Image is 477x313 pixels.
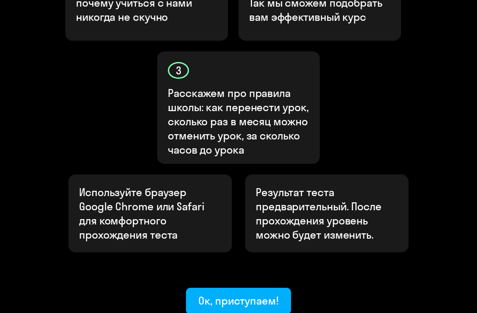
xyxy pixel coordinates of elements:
[79,185,221,242] p: Используйте браузер Google Chrome или Safari для комфортного прохождения теста
[198,294,279,308] div: Ок, приступаем!
[168,62,189,79] div: 3
[168,86,310,157] p: Расскажем про правила школы: как перенести урок, сколько раз в месяц можно отменить урок, за скол...
[256,185,398,242] p: Результат теста предварительный. После прохождения уровень можно будет изменить.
